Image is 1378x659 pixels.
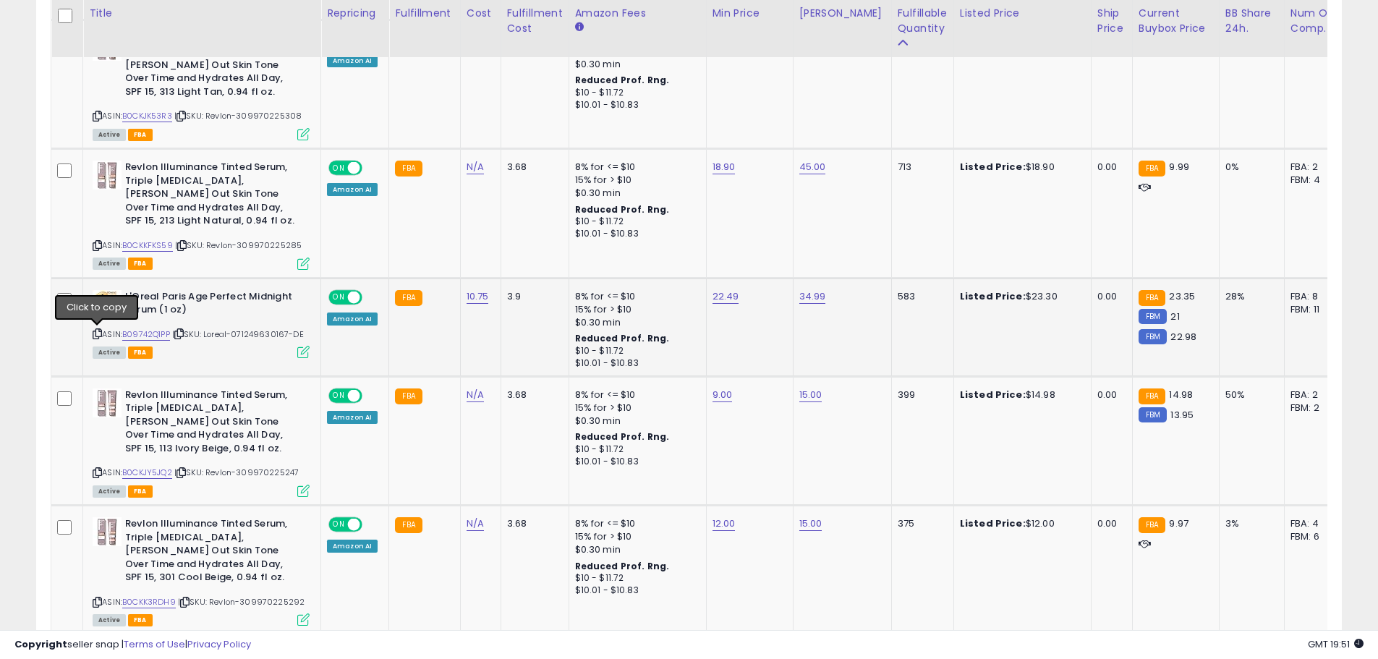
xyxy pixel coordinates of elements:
a: 10.75 [467,289,489,304]
div: 0% [1225,161,1273,174]
div: Num of Comp. [1290,6,1343,36]
a: B0CKJK53R3 [122,110,172,122]
div: 15% for > $10 [575,303,695,316]
small: FBM [1139,309,1167,324]
small: FBA [395,388,422,404]
span: FBA [128,258,153,270]
div: seller snap | | [14,638,251,652]
span: | SKU: Revlon-309970225308 [174,110,302,122]
span: 9.99 [1169,160,1189,174]
div: Fulfillment Cost [507,6,563,36]
a: 12.00 [713,516,736,531]
div: 50% [1225,388,1273,401]
a: B0CKK3RDH9 [122,596,176,608]
b: Reduced Prof. Rng. [575,560,670,572]
div: $10.01 - $10.83 [575,99,695,111]
b: Revlon Illuminance Tinted Serum, Triple [MEDICAL_DATA], [PERSON_NAME] Out Skin Tone Over Time and... [125,517,301,588]
a: 34.99 [799,289,826,304]
b: L'Oreal Paris Age Perfect Midnight Serum (1 oz) [125,290,301,320]
div: 8% for <= $10 [575,388,695,401]
div: 0.00 [1097,388,1121,401]
span: OFF [360,162,383,174]
span: 14.98 [1169,388,1193,401]
div: 0.00 [1097,290,1121,303]
span: ON [330,291,348,303]
div: $23.30 [960,290,1080,303]
b: Revlon Illuminance Tinted Serum, Triple [MEDICAL_DATA], [PERSON_NAME] Out Skin Tone Over Time and... [125,161,301,231]
div: 0.00 [1097,517,1121,530]
div: $0.30 min [575,316,695,329]
a: 45.00 [799,160,826,174]
div: Min Price [713,6,787,21]
div: Amazon AI [327,54,378,67]
span: | SKU: Revlon-309970225292 [178,596,305,608]
span: ON [330,519,348,531]
small: FBA [395,161,422,177]
div: Ship Price [1097,6,1126,36]
small: Amazon Fees. [575,21,584,34]
a: 22.49 [713,289,739,304]
div: 3.9 [507,290,558,303]
span: OFF [360,291,383,303]
div: BB Share 24h. [1225,6,1278,36]
a: B09742Q1PP [122,328,170,341]
small: FBA [395,517,422,533]
div: 8% for <= $10 [575,161,695,174]
div: Amazon AI [327,183,378,196]
div: 3% [1225,517,1273,530]
small: FBM [1139,407,1167,422]
div: 3.68 [507,517,558,530]
div: ASIN: [93,388,310,496]
span: ON [330,389,348,401]
div: 399 [898,388,943,401]
span: OFF [360,389,383,401]
div: $0.30 min [575,58,695,71]
div: Amazon AI [327,411,378,424]
span: | SKU: Revlon-309970225285 [175,239,302,251]
div: $10.01 - $10.83 [575,456,695,468]
span: All listings currently available for purchase on Amazon [93,485,126,498]
img: 41iS2rXciqL._SL40_.jpg [93,517,122,546]
div: 15% for > $10 [575,530,695,543]
span: 13.95 [1170,408,1194,422]
a: N/A [467,516,484,531]
b: Reduced Prof. Rng. [575,203,670,216]
div: 713 [898,161,943,174]
span: FBA [128,485,153,498]
small: FBA [395,290,422,306]
div: $10 - $11.72 [575,216,695,228]
div: 0.00 [1097,161,1121,174]
span: 9.97 [1169,516,1188,530]
b: Listed Price: [960,160,1026,174]
strong: Copyright [14,637,67,651]
b: Listed Price: [960,516,1026,530]
span: All listings currently available for purchase on Amazon [93,258,126,270]
div: ASIN: [93,32,310,139]
div: Title [89,6,315,21]
div: FBA: 8 [1290,290,1338,303]
a: Privacy Policy [187,637,251,651]
span: 2025-08-12 19:51 GMT [1308,637,1364,651]
span: FBA [128,614,153,626]
small: FBM [1139,329,1167,344]
span: | SKU: Revlon-309970225247 [174,467,299,478]
div: ASIN: [93,290,310,357]
div: FBA: 2 [1290,161,1338,174]
span: All listings currently available for purchase on Amazon [93,614,126,626]
span: | SKU: Loreal-071249630167-DE [172,328,304,340]
a: N/A [467,160,484,174]
img: 41PW1pTW01L._SL40_.jpg [93,388,122,417]
span: All listings currently available for purchase on Amazon [93,346,126,359]
span: ON [330,162,348,174]
div: FBA: 2 [1290,388,1338,401]
a: Terms of Use [124,637,185,651]
div: Fulfillable Quantity [898,6,948,36]
div: [PERSON_NAME] [799,6,885,21]
div: 3.68 [507,388,558,401]
small: FBA [1139,517,1165,533]
div: $10 - $11.72 [575,572,695,584]
div: $14.98 [960,388,1080,401]
div: FBM: 6 [1290,530,1338,543]
div: $10 - $11.72 [575,345,695,357]
span: All listings currently available for purchase on Amazon [93,129,126,141]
